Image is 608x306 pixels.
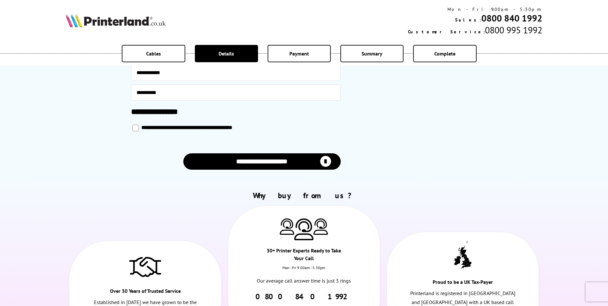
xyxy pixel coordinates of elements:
[129,254,161,279] img: Trusted Service
[251,276,357,285] p: Our average call answer time is just 3 rings
[255,292,353,302] a: 0800 840 1992
[107,287,183,298] div: Over 30 Years of Trusted Service
[280,218,294,235] img: Printer Experts
[408,29,485,35] span: Customer Service:
[313,218,328,235] img: Printer Experts
[66,13,166,28] img: Printerland Logo
[454,241,471,270] img: UK tax payer
[425,278,501,289] div: Proud to be a UK Tax-Payer
[362,50,382,57] span: Summary
[219,50,234,57] span: Details
[481,12,542,24] a: 0800 840 1992
[228,265,380,276] div: Mon - Fri 9:00am - 5.30pm
[146,50,161,57] span: Cables
[294,218,313,241] img: Printer Experts
[485,24,542,36] span: 0800 995 1992
[408,6,542,12] div: Mon - Fri 9:00am - 5:30pm
[266,247,342,265] div: 30+ Printer Experts Ready to Take Your Call
[289,50,309,57] span: Payment
[455,17,481,23] span: Sales:
[66,191,542,200] h2: Why buy from us?
[434,50,455,57] span: Complete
